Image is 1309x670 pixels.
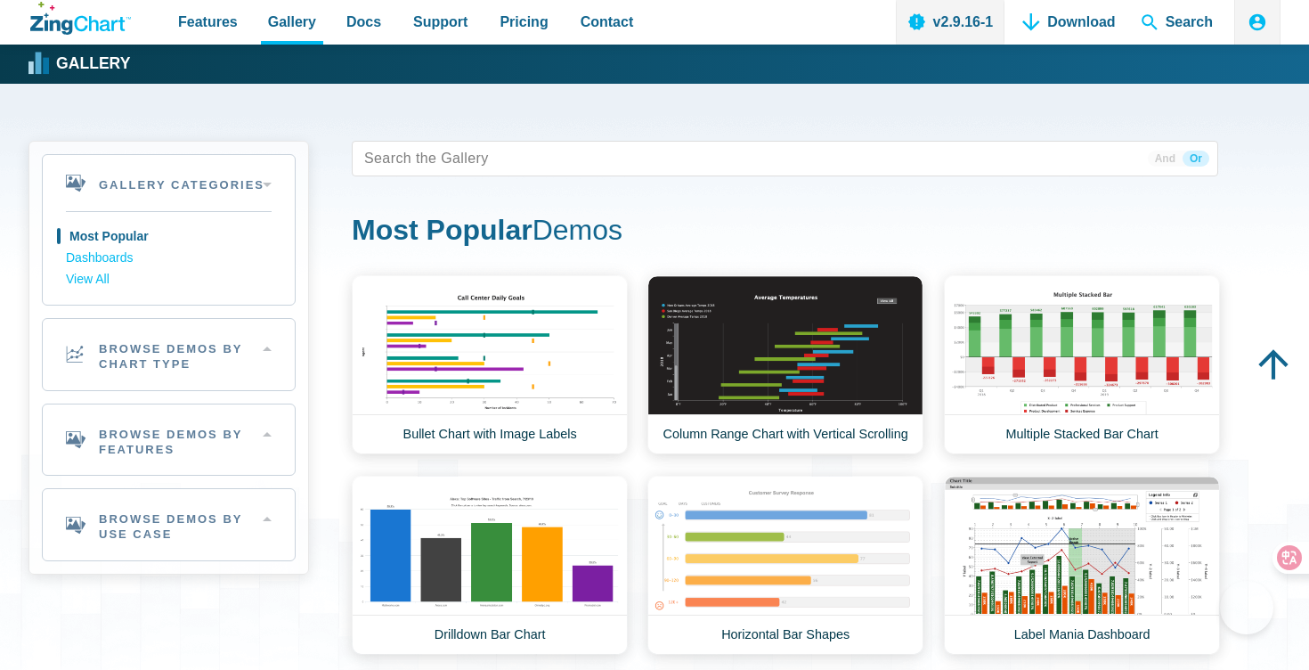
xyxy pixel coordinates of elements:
a: Horizontal Bar Shapes [647,476,923,655]
h2: Gallery Categories [43,155,295,211]
span: And [1148,151,1183,167]
span: Contact [581,10,634,34]
h1: Demos [352,212,1218,252]
a: Bullet Chart with Image Labels [352,275,628,454]
a: Gallery [30,51,130,78]
a: Most Popular [66,226,272,248]
span: Support [413,10,467,34]
h2: Browse Demos By Chart Type [43,319,295,390]
span: Docs [346,10,381,34]
span: Or [1183,151,1209,167]
a: Column Range Chart with Vertical Scrolling [647,275,923,454]
h2: Browse Demos By Use Case [43,489,295,560]
h2: Browse Demos By Features [43,404,295,476]
span: Pricing [500,10,548,34]
a: Label Mania Dashboard [944,476,1220,655]
span: Gallery [268,10,316,34]
a: View All [66,269,272,290]
a: Multiple Stacked Bar Chart [944,275,1220,454]
a: ZingChart Logo. Click to return to the homepage [30,2,131,35]
iframe: Toggle Customer Support [1220,581,1273,634]
span: Features [178,10,238,34]
a: Dashboards [66,248,272,269]
a: Drilldown Bar Chart [352,476,628,655]
strong: Gallery [56,56,130,72]
strong: Most Popular [352,214,533,246]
